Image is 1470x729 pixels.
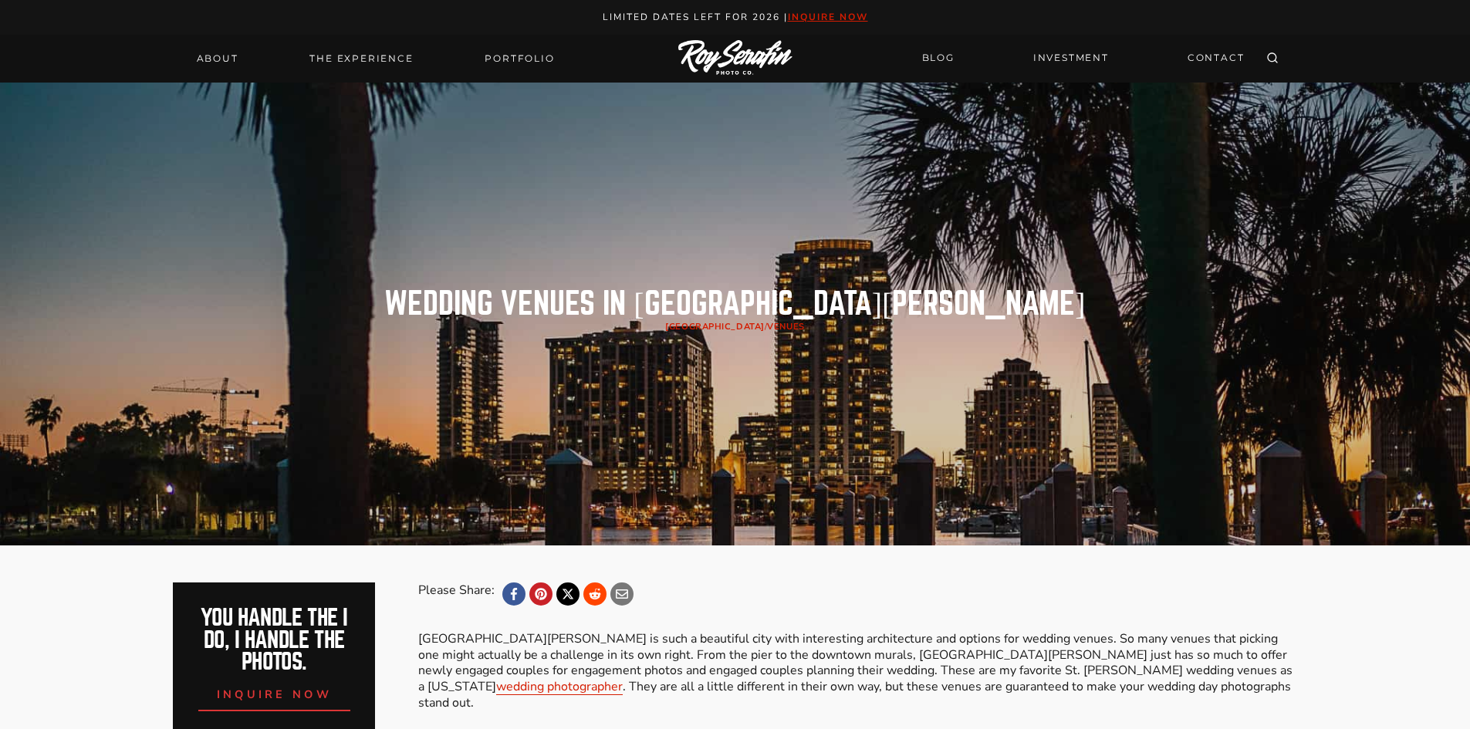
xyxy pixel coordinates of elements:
[190,607,359,673] h2: You handle the i do, I handle the photos.
[788,11,868,23] a: inquire now
[678,40,792,76] img: Logo of Roy Serafin Photo Co., featuring stylized text in white on a light background, representi...
[1024,45,1118,72] a: INVESTMENT
[217,687,333,702] span: inquire now
[188,48,248,69] a: About
[1262,48,1283,69] button: View Search Form
[665,321,804,332] span: /
[529,582,553,606] a: Pinterest
[502,582,525,606] a: Facebook
[583,582,607,606] a: Reddit
[384,289,1085,319] h1: Wedding Venues in [GEOGRAPHIC_DATA][PERSON_NAME]
[188,48,564,69] nav: Primary Navigation
[610,582,634,606] a: Email
[418,582,495,606] div: Please Share:
[913,45,964,72] a: BLOG
[1178,45,1254,72] a: CONTACT
[496,678,623,695] a: wedding photographer
[767,321,804,332] a: Venues
[665,321,765,332] a: [GEOGRAPHIC_DATA]
[198,673,351,711] a: inquire now
[300,48,422,69] a: THE EXPERIENCE
[556,582,580,606] a: X
[475,48,563,69] a: Portfolio
[17,9,1454,25] p: Limited Dates LEft for 2026 |
[418,631,1296,711] p: [GEOGRAPHIC_DATA][PERSON_NAME] is such a beautiful city with interesting architecture and options...
[913,45,1254,72] nav: Secondary Navigation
